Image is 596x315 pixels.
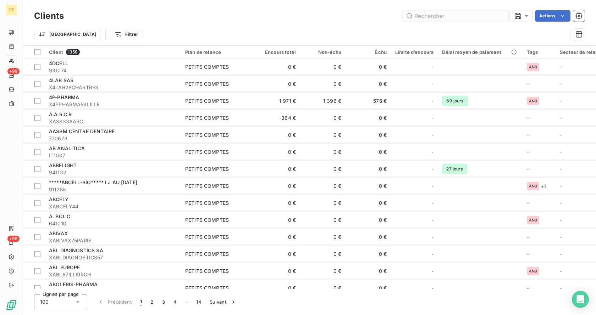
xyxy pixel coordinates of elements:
[49,101,177,108] span: X4PPHARMA59LILLE
[300,92,346,109] td: 1 396 €
[346,212,391,229] td: 0 €
[431,285,434,292] span: -
[49,49,63,55] span: Client
[560,285,562,291] span: -
[49,162,77,168] span: ABBELIGHT
[49,281,98,287] span: ABOLERIS-PHARMA
[560,64,562,70] span: -
[300,280,346,297] td: 0 €
[49,220,177,227] span: 641010
[255,246,300,263] td: 0 €
[49,118,177,125] span: XASS33AARC
[346,229,391,246] td: 0 €
[49,84,177,91] span: X4LAB28CHARTRES
[560,98,562,104] span: -
[529,65,537,69] span: AN8
[346,126,391,144] td: 0 €
[34,29,101,40] button: [GEOGRAPHIC_DATA]
[49,196,68,202] span: ABCELY
[49,247,103,253] span: ABL DIAGNOSTICS SA
[259,49,296,55] div: Encours total
[300,246,346,263] td: 0 €
[431,251,434,258] span: -
[7,236,20,242] span: +99
[49,152,177,159] span: IT1007
[304,49,341,55] div: Non-échu
[110,29,143,40] button: Filtrer
[185,80,229,88] div: PETITS COMPTES
[255,212,300,229] td: 0 €
[169,294,181,309] button: 4
[527,166,529,172] span: -
[572,291,589,308] div: Open Intercom Messenger
[185,49,250,55] div: Plan de relance
[255,229,300,246] td: 0 €
[255,58,300,75] td: 0 €
[185,251,229,258] div: PETITS COMPTES
[527,115,529,121] span: -
[255,75,300,92] td: 0 €
[527,132,529,138] span: -
[185,148,229,156] div: PETITS COMPTES
[529,269,537,273] span: AN8
[346,75,391,92] td: 0 €
[255,126,300,144] td: 0 €
[560,234,562,240] span: -
[49,254,177,261] span: XABLDIAGNOSTICS57
[527,200,529,206] span: -
[560,183,562,189] span: -
[185,114,229,122] div: PETITS COMPTES
[346,263,391,280] td: 0 €
[49,230,68,236] span: ABIVAX
[346,246,391,263] td: 0 €
[34,10,64,22] h3: Clients
[6,4,17,16] div: OZ
[442,49,518,55] div: Délai moyen de paiement
[185,165,229,173] div: PETITS COMPTES
[255,109,300,126] td: -364 €
[49,145,85,151] span: AB ANALITICA
[300,109,346,126] td: 0 €
[431,148,434,156] span: -
[49,128,115,134] span: AASBM CENTRE DENTAIRE
[560,268,562,274] span: -
[300,178,346,195] td: 0 €
[529,184,537,188] span: AN8
[560,149,562,155] span: -
[529,218,537,222] span: AN8
[49,288,177,295] span: XABOLERISPHARMA
[185,131,229,139] div: PETITS COMPTES
[49,186,177,193] span: 911258
[205,294,241,309] button: Suivant
[49,203,177,210] span: XABCELY44
[527,251,529,257] span: -
[346,161,391,178] td: 0 €
[49,237,177,244] span: XABIVAX75PARIS
[431,63,434,71] span: -
[527,234,529,240] span: -
[431,268,434,275] span: -
[346,144,391,161] td: 0 €
[527,81,529,87] span: -
[192,294,205,309] button: 14
[560,115,562,121] span: -
[49,264,80,270] span: ABL EUROPE
[560,132,562,138] span: -
[255,161,300,178] td: 0 €
[7,68,20,74] span: +99
[255,92,300,109] td: 1 971 €
[300,229,346,246] td: 0 €
[300,144,346,161] td: 0 €
[350,49,387,55] div: Échu
[49,60,68,66] span: 4DCELL
[255,195,300,212] td: 0 €
[255,144,300,161] td: 0 €
[346,58,391,75] td: 0 €
[300,75,346,92] td: 0 €
[49,169,177,176] span: 941132
[255,178,300,195] td: 0 €
[535,10,570,22] button: Actions
[403,10,509,22] input: Rechercher
[49,135,177,142] span: 770673
[185,285,229,292] div: PETITS COMPTES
